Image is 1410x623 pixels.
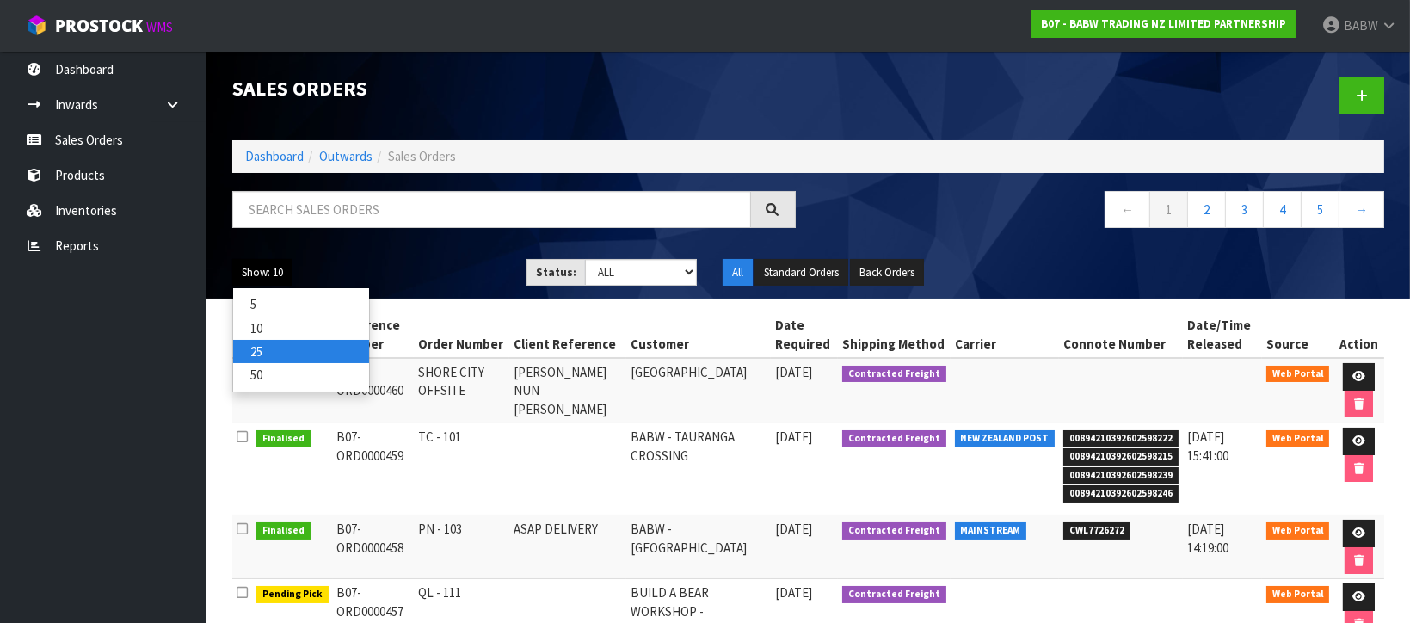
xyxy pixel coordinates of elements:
span: Web Portal [1266,522,1330,540]
th: Reference Number [333,311,415,358]
th: Source [1262,311,1334,358]
button: Back Orders [850,259,924,287]
th: Customer [626,311,771,358]
span: [DATE] 14:19:00 [1187,521,1228,555]
a: ← [1105,191,1150,228]
td: TC - 101 [414,423,509,515]
th: Order Number [414,311,509,358]
button: Show: 10 [232,259,292,287]
span: Pending Pick [256,586,329,603]
td: BABW - TAURANGA CROSSING [626,423,771,515]
button: Standard Orders [754,259,848,287]
nav: Page navigation [822,191,1385,233]
td: B07-ORD0000460 [333,358,415,423]
th: Carrier [951,311,1060,358]
td: B07-ORD0000458 [333,515,415,579]
span: Finalised [256,522,311,540]
strong: B07 - BABW TRADING NZ LIMITED PARTNERSHIP [1041,16,1286,31]
a: 25 [233,340,369,363]
a: 5 [1301,191,1339,228]
a: Dashboard [245,148,304,164]
span: NEW ZEALAND POST [955,430,1056,447]
span: Web Portal [1266,366,1330,383]
a: 10 [233,317,369,340]
span: [DATE] [775,429,812,445]
a: 2 [1187,191,1226,228]
span: Web Portal [1266,586,1330,603]
th: Shipping Method [838,311,951,358]
small: WMS [146,19,173,35]
th: Action [1333,311,1384,358]
th: Client Reference [509,311,626,358]
th: Date Required [771,311,839,358]
span: [DATE] 15:41:00 [1187,429,1228,463]
span: BABW [1344,17,1378,34]
td: SHORE CITY OFFSITE [414,358,509,423]
a: Outwards [319,148,373,164]
span: Contracted Freight [842,522,946,540]
span: 00894210392602598215 [1063,448,1179,466]
span: 00894210392602598239 [1063,467,1179,484]
span: [DATE] [775,364,812,380]
span: CWL7726272 [1063,522,1130,540]
th: Connote Number [1059,311,1183,358]
td: PN - 103 [414,515,509,579]
th: Date/Time Released [1183,311,1262,358]
td: BABW - [GEOGRAPHIC_DATA] [626,515,771,579]
span: Contracted Freight [842,366,946,383]
input: Search sales orders [232,191,751,228]
td: [GEOGRAPHIC_DATA] [626,358,771,423]
img: cube-alt.png [26,15,47,36]
a: 5 [233,293,369,316]
a: 50 [233,363,369,386]
span: [DATE] [775,521,812,537]
td: [PERSON_NAME] NUN [PERSON_NAME] [509,358,626,423]
a: 3 [1225,191,1264,228]
span: 00894210392602598222 [1063,430,1179,447]
span: ProStock [55,15,143,37]
span: Web Portal [1266,430,1330,447]
span: Finalised [256,430,311,447]
span: 00894210392602598246 [1063,485,1179,503]
a: → [1339,191,1384,228]
button: All [723,259,753,287]
td: B07-ORD0000459 [333,423,415,515]
a: 4 [1263,191,1302,228]
h1: Sales Orders [232,77,796,100]
td: ASAP DELIVERY [509,515,626,579]
span: Contracted Freight [842,430,946,447]
span: [DATE] [775,584,812,601]
span: Contracted Freight [842,586,946,603]
span: MAINSTREAM [955,522,1027,540]
span: Sales Orders [388,148,456,164]
strong: Status: [536,265,576,280]
a: 1 [1149,191,1188,228]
